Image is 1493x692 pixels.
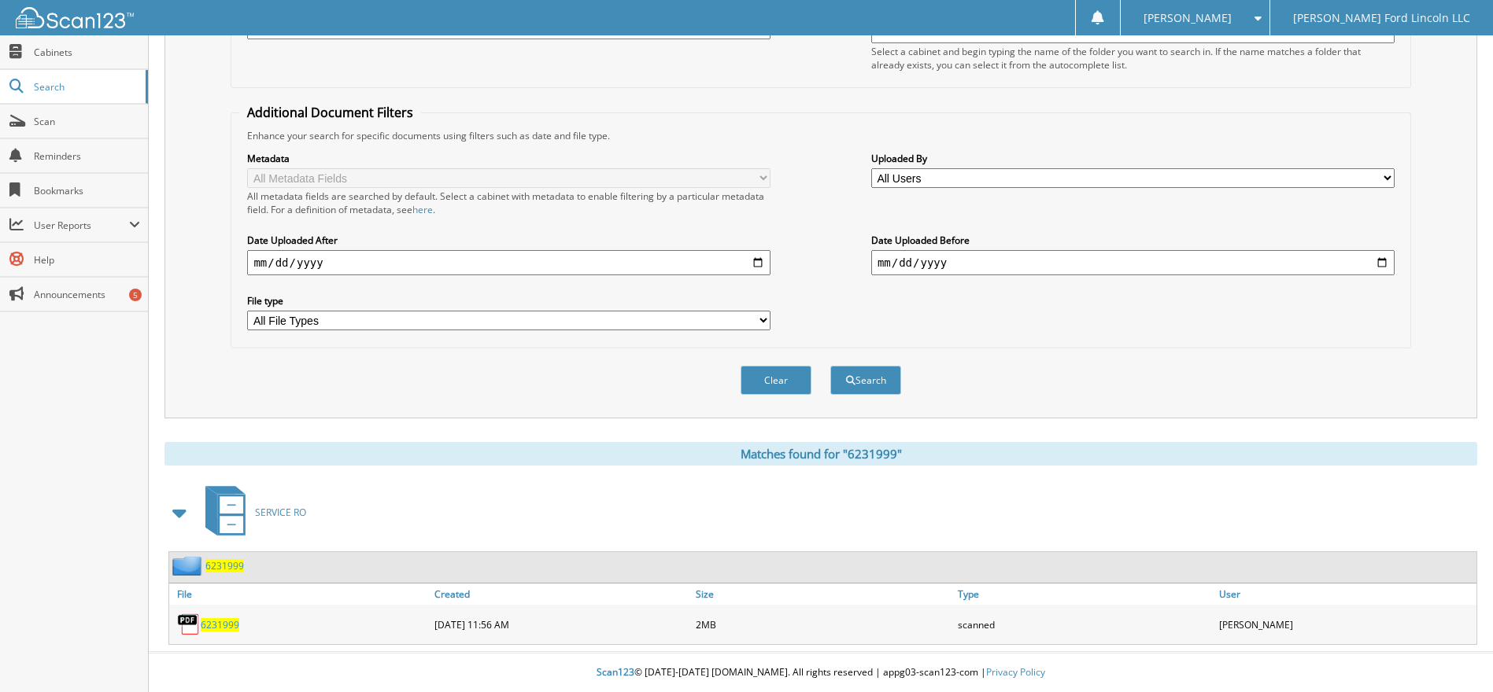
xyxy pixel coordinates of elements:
div: Select a cabinet and begin typing the name of the folder you want to search in. If the name match... [871,45,1395,72]
span: Help [34,253,140,267]
img: scan123-logo-white.svg [16,7,134,28]
div: 5 [129,289,142,301]
legend: Additional Document Filters [239,104,421,121]
span: Cabinets [34,46,140,59]
input: end [871,250,1395,275]
div: [DATE] 11:56 AM [431,609,692,640]
div: Matches found for "6231999" [164,442,1477,466]
input: start [247,250,771,275]
button: Clear [741,366,811,395]
div: © [DATE]-[DATE] [DOMAIN_NAME]. All rights reserved | appg03-scan123-com | [149,653,1493,692]
span: SERVICE RO [255,506,306,519]
label: Uploaded By [871,152,1395,165]
span: Reminders [34,149,140,163]
label: Metadata [247,152,771,165]
a: 6231999 [205,559,244,572]
span: Announcements [34,288,140,301]
span: Scan123 [597,665,634,679]
label: Date Uploaded Before [871,234,1395,247]
img: PDF.png [177,613,201,636]
div: 2MB [692,609,953,640]
label: File type [247,294,771,307]
div: [PERSON_NAME] [1215,609,1476,640]
div: Enhance your search for specific documents using filters such as date and file type. [239,129,1402,142]
span: Bookmarks [34,184,140,197]
span: Scan [34,115,140,128]
iframe: Chat Widget [1414,617,1493,692]
button: Search [830,366,901,395]
span: [PERSON_NAME] Ford Lincoln LLC [1293,13,1470,23]
a: 6231999 [201,618,239,631]
div: All metadata fields are searched by default. Select a cabinet with metadata to enable filtering b... [247,190,771,216]
img: folder2.png [172,556,205,576]
a: User [1215,583,1476,605]
label: Date Uploaded After [247,234,771,247]
a: Size [692,583,953,605]
a: File [169,583,431,605]
span: Search [34,80,138,94]
span: [PERSON_NAME] [1144,13,1232,23]
a: Created [431,583,692,605]
a: SERVICE RO [196,481,306,543]
a: Type [954,583,1215,605]
div: scanned [954,609,1215,640]
a: Privacy Policy [986,665,1045,679]
a: here [412,203,433,216]
span: User Reports [34,219,129,232]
